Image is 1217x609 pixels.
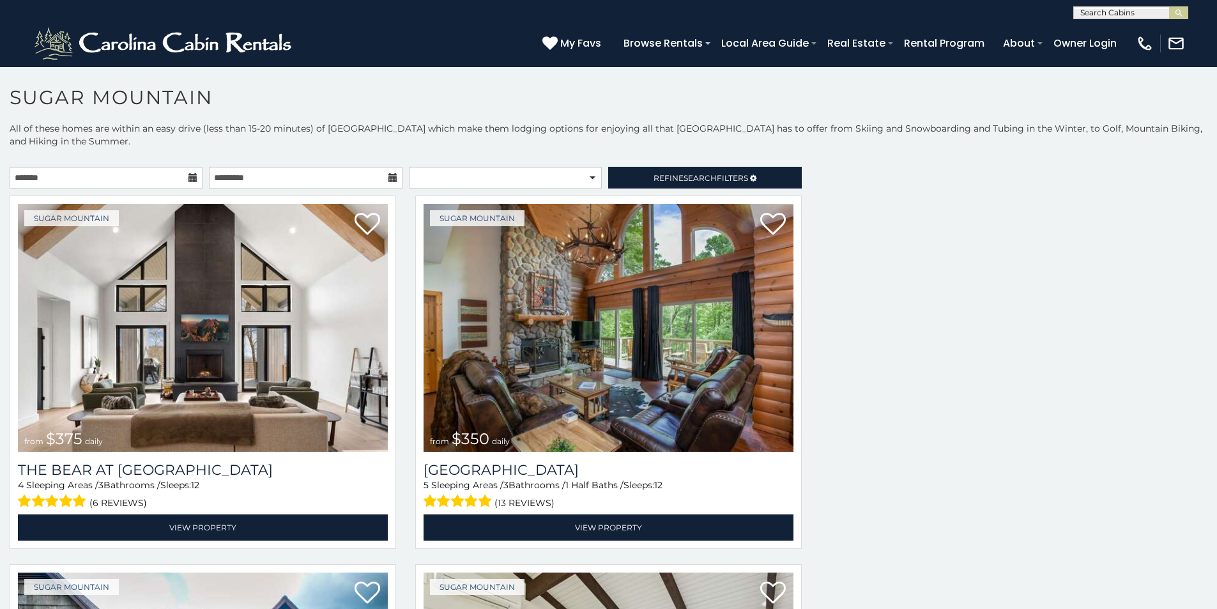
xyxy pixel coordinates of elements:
[452,429,489,448] span: $350
[430,436,449,446] span: from
[355,580,380,607] a: Add to favorites
[24,436,43,446] span: from
[424,479,793,511] div: Sleeping Areas / Bathrooms / Sleeps:
[654,479,662,491] span: 12
[24,579,119,595] a: Sugar Mountain
[760,580,786,607] a: Add to favorites
[821,32,892,54] a: Real Estate
[191,479,199,491] span: 12
[18,204,388,452] img: 1714387646_thumbnail.jpeg
[89,495,147,511] span: (6 reviews)
[503,479,509,491] span: 3
[424,461,793,479] a: [GEOGRAPHIC_DATA]
[997,32,1041,54] a: About
[18,514,388,541] a: View Property
[18,204,388,452] a: from $375 daily
[424,461,793,479] h3: Grouse Moor Lodge
[560,35,601,51] span: My Favs
[608,167,801,189] a: RefineSearchFilters
[494,495,555,511] span: (13 reviews)
[684,173,717,183] span: Search
[542,35,604,52] a: My Favs
[18,479,388,511] div: Sleeping Areas / Bathrooms / Sleeps:
[18,461,388,479] h3: The Bear At Sugar Mountain
[424,204,793,452] img: 1714398141_thumbnail.jpeg
[32,24,297,63] img: White-1-2.png
[424,204,793,452] a: from $350 daily
[424,479,429,491] span: 5
[46,429,82,448] span: $375
[24,210,119,226] a: Sugar Mountain
[715,32,815,54] a: Local Area Guide
[18,461,388,479] a: The Bear At [GEOGRAPHIC_DATA]
[18,479,24,491] span: 4
[492,436,510,446] span: daily
[654,173,748,183] span: Refine Filters
[430,210,524,226] a: Sugar Mountain
[1047,32,1123,54] a: Owner Login
[617,32,709,54] a: Browse Rentals
[565,479,624,491] span: 1 Half Baths /
[85,436,103,446] span: daily
[355,212,380,238] a: Add to favorites
[1167,35,1185,52] img: mail-regular-white.png
[760,212,786,238] a: Add to favorites
[898,32,991,54] a: Rental Program
[1136,35,1154,52] img: phone-regular-white.png
[98,479,103,491] span: 3
[424,514,793,541] a: View Property
[430,579,524,595] a: Sugar Mountain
